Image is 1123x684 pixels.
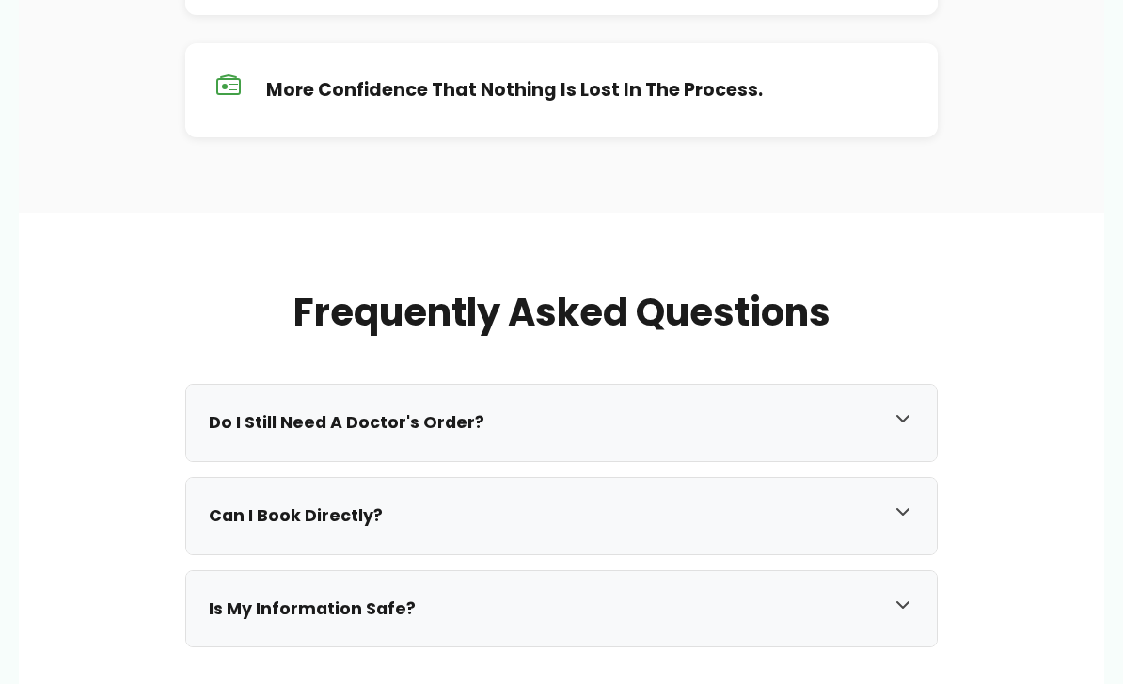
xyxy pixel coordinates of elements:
h3: Is my information safe? [209,598,877,620]
div: Can I book directly? [186,478,937,554]
h3: Do I still need a doctor's order? [209,412,877,434]
h2: Frequently Asked Questions [185,288,938,337]
h3: Can I book directly? [209,505,877,527]
div: Do I still need a doctor's order? [186,385,937,461]
h3: More confidence that nothing is lost in the process. [266,78,763,103]
div: Is my information safe? [186,571,937,647]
